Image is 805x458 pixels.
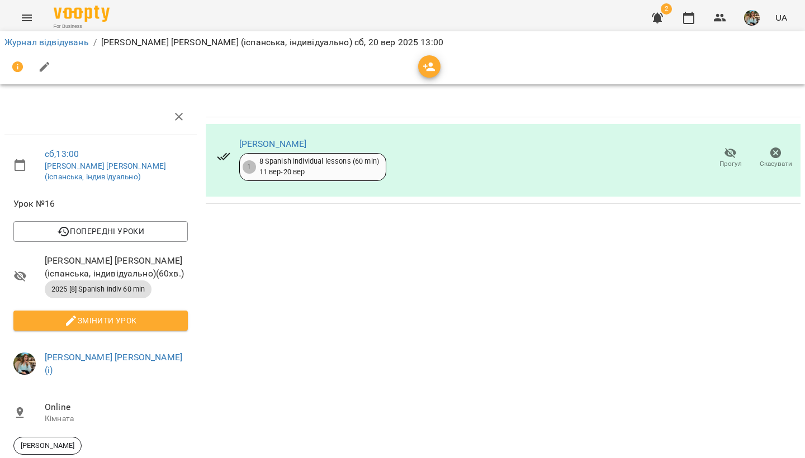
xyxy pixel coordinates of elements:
img: 856b7ccd7d7b6bcc05e1771fbbe895a7.jfif [744,10,760,26]
span: Скасувати [760,159,792,169]
span: [PERSON_NAME] [PERSON_NAME] (іспанська, індивідуально) ( 60 хв. ) [45,254,188,280]
button: Скасувати [753,142,798,174]
span: [PERSON_NAME] [14,441,81,451]
a: Журнал відвідувань [4,37,89,47]
span: UA [775,12,787,23]
a: [PERSON_NAME] [239,139,307,149]
span: For Business [54,23,110,30]
button: Змінити урок [13,311,188,331]
button: Попередні уроки [13,221,188,241]
a: [PERSON_NAME] [PERSON_NAME] (іспанська, індивідуально) [45,161,166,182]
div: 8 Spanish individual lessons (60 min) 11 вер - 20 вер [259,156,379,177]
a: сб , 13:00 [45,149,79,159]
button: Menu [13,4,40,31]
img: 856b7ccd7d7b6bcc05e1771fbbe895a7.jfif [13,352,36,375]
span: Урок №16 [13,197,188,211]
p: Кімната [45,413,188,424]
nav: breadcrumb [4,36,801,49]
p: [PERSON_NAME] [PERSON_NAME] (іспанська, індивідуально) сб, 20 вер 2025 13:00 [101,36,443,49]
a: [PERSON_NAME] [PERSON_NAME] (і) [45,352,182,376]
img: Voopty Logo [54,6,110,22]
span: Online [45,400,188,414]
div: 1 [243,160,256,174]
span: Змінити урок [22,314,179,327]
span: 2025 [8] Spanish Indiv 60 min [45,284,151,294]
li: / [93,36,97,49]
button: Прогул [708,142,753,174]
span: Попередні уроки [22,225,179,238]
div: [PERSON_NAME] [13,437,82,455]
button: UA [771,7,792,28]
span: Прогул [719,159,742,169]
span: 2 [661,3,672,15]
